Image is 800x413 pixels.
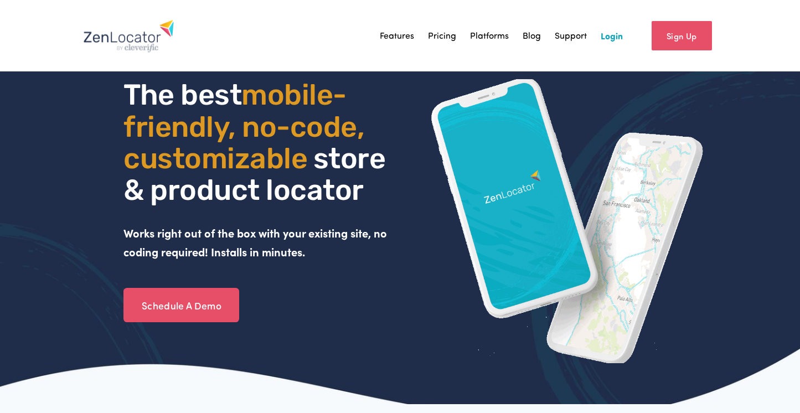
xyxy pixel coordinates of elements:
[652,21,712,50] a: Sign Up
[123,78,241,112] span: The best
[380,27,414,44] a: Features
[123,141,391,207] span: store & product locator
[431,79,704,363] img: ZenLocator phone mockup gif
[428,27,456,44] a: Pricing
[123,288,239,322] a: Schedule A Demo
[470,27,509,44] a: Platforms
[523,27,541,44] a: Blog
[83,19,174,53] img: Zenlocator
[601,27,623,44] a: Login
[123,78,370,175] span: mobile- friendly, no-code, customizable
[123,225,390,259] strong: Works right out of the box with your existing site, no coding required! Installs in minutes.
[555,27,587,44] a: Support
